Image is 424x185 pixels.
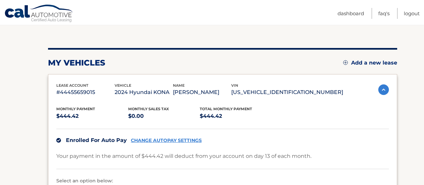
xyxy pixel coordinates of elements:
p: #44455659015 [56,88,115,97]
a: Add a new lease [343,60,397,66]
span: lease account [56,83,88,88]
a: FAQ's [378,8,390,19]
p: $444.42 [200,112,272,121]
p: $0.00 [128,112,200,121]
h2: my vehicles [48,58,105,68]
p: Select an option below: [56,177,389,185]
a: CHANGE AUTOPAY SETTINGS [131,138,202,143]
img: add.svg [343,60,348,65]
p: 2024 Hyundai KONA [115,88,173,97]
span: Monthly Payment [56,107,95,111]
a: Dashboard [338,8,364,19]
a: Logout [404,8,420,19]
span: vin [231,83,238,88]
span: Monthly sales Tax [128,107,169,111]
p: $444.42 [56,112,128,121]
span: name [173,83,185,88]
a: Cal Automotive [4,4,74,23]
span: vehicle [115,83,131,88]
span: Enrolled For Auto Pay [66,137,127,143]
p: [US_VEHICLE_IDENTIFICATION_NUMBER] [231,88,343,97]
p: [PERSON_NAME] [173,88,231,97]
img: accordion-active.svg [378,84,389,95]
img: check.svg [56,138,61,143]
p: Your payment in the amount of $444.42 will deduct from your account on day 13 of each month. [56,152,311,161]
span: Total Monthly Payment [200,107,252,111]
